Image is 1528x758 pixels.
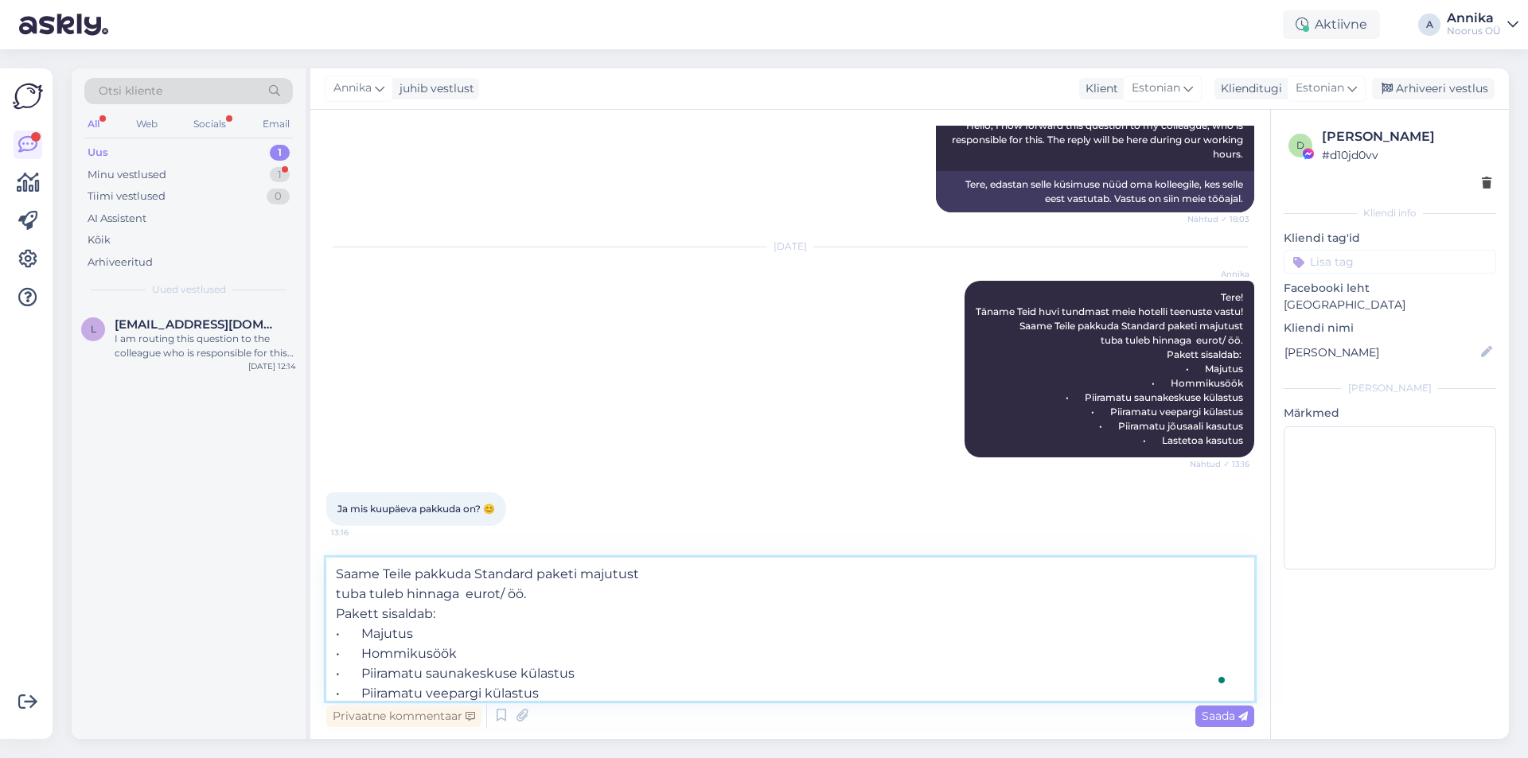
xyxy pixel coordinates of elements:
div: Aktiivne [1283,10,1380,39]
a: AnnikaNoorus OÜ [1447,12,1518,37]
span: Uued vestlused [152,282,226,297]
div: Socials [190,114,229,134]
div: AI Assistent [88,211,146,227]
div: Klienditugi [1214,80,1282,97]
div: [PERSON_NAME] [1284,381,1496,395]
p: Kliendi tag'id [1284,230,1496,247]
span: Estonian [1132,80,1180,97]
div: # d10jd0vv [1322,146,1491,164]
span: Otsi kliente [99,83,162,99]
div: [DATE] 12:14 [248,360,296,372]
span: lebenmarek@gmail.com [115,317,280,332]
div: A [1418,14,1440,36]
div: Annika [1447,12,1501,25]
div: Kõik [88,232,111,248]
div: 1 [270,167,290,183]
div: [PERSON_NAME] [1322,127,1491,146]
span: Nähtud ✓ 13:16 [1190,458,1249,470]
div: 0 [267,189,290,204]
div: juhib vestlust [393,80,474,97]
textarea: To enrich screen reader interactions, please activate Accessibility in Grammarly extension settings [326,558,1254,701]
div: Noorus OÜ [1447,25,1501,37]
span: l [91,323,96,335]
div: Web [133,114,161,134]
div: Tere, edastan selle küsimuse nüüd oma kolleegile, kes selle eest vastutab. Vastus on siin meie tö... [936,171,1254,212]
span: Annika [1190,268,1249,280]
span: Ja mis kuupäeva pakkuda on? 😊 [337,503,495,515]
div: Minu vestlused [88,167,166,183]
span: Estonian [1296,80,1344,97]
div: Uus [88,145,108,161]
p: Facebooki leht [1284,280,1496,297]
div: Kliendi info [1284,206,1496,220]
div: Tiimi vestlused [88,189,166,204]
span: Nähtud ✓ 18:03 [1187,213,1249,225]
p: [GEOGRAPHIC_DATA] [1284,297,1496,313]
p: Kliendi nimi [1284,320,1496,336]
span: Hello, I now forward this question to my colleague, who is responsible for this. The reply will b... [952,119,1245,160]
input: Lisa nimi [1284,344,1478,361]
p: Märkmed [1284,405,1496,422]
div: Email [259,114,293,134]
span: Annika [333,80,372,97]
span: d [1296,139,1304,151]
div: Arhiveeri vestlus [1372,78,1495,99]
div: I am routing this question to the colleague who is responsible for this topic. The reply might ta... [115,332,296,360]
div: [DATE] [326,239,1254,254]
div: 1 [270,145,290,161]
span: 13:16 [331,527,391,538]
div: Privaatne kommentaar [326,706,481,727]
div: Arhiveeritud [88,255,153,270]
div: All [84,114,103,134]
div: Klient [1079,80,1118,97]
span: Saada [1202,709,1248,723]
input: Lisa tag [1284,250,1496,274]
img: Askly Logo [13,81,43,111]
